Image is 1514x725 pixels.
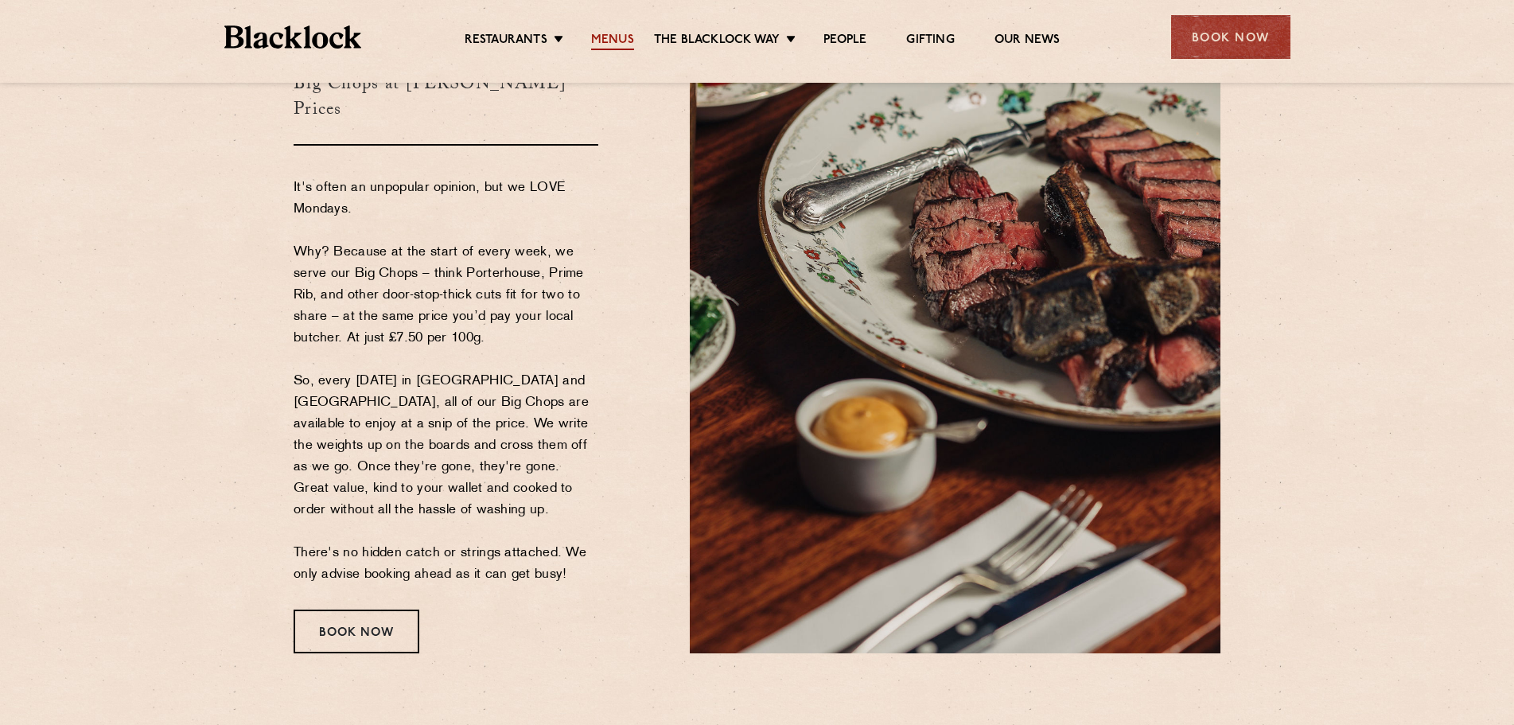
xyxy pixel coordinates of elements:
[294,610,419,653] div: Book Now
[465,33,547,50] a: Restaurants
[823,33,866,50] a: People
[294,48,598,146] h3: Big Chops at [PERSON_NAME] Prices
[1171,15,1290,59] div: Book Now
[294,177,598,586] p: It's often an unpopular opinion, but we LOVE Mondays. Why? Because at the start of every week, we...
[994,33,1061,50] a: Our News
[654,33,780,50] a: The Blacklock Way
[224,25,362,49] img: BL_Textured_Logo-footer-cropped.svg
[906,33,954,50] a: Gifting
[591,33,634,50] a: Menus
